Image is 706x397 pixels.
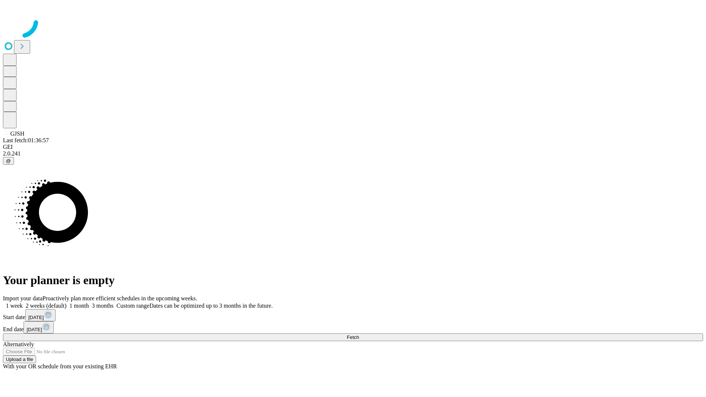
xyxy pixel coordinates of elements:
[26,327,42,332] span: [DATE]
[3,333,703,341] button: Fetch
[3,157,14,165] button: @
[3,273,703,287] h1: Your planner is empty
[28,315,44,320] span: [DATE]
[3,295,43,301] span: Import your data
[3,150,703,157] div: 2.0.241
[3,309,703,321] div: Start date
[69,303,89,309] span: 1 month
[3,341,34,347] span: Alternatively
[117,303,149,309] span: Custom range
[6,158,11,164] span: @
[3,321,703,333] div: End date
[347,335,359,340] span: Fetch
[92,303,114,309] span: 3 months
[3,144,703,150] div: GEI
[26,303,67,309] span: 2 weeks (default)
[6,303,23,309] span: 1 week
[43,295,197,301] span: Proactively plan more efficient schedules in the upcoming weeks.
[10,130,24,137] span: GJSH
[3,355,36,363] button: Upload a file
[3,363,117,369] span: With your OR schedule from your existing EHR
[25,309,56,321] button: [DATE]
[3,137,49,143] span: Last fetch: 01:36:57
[149,303,272,309] span: Dates can be optimized up to 3 months in the future.
[24,321,54,333] button: [DATE]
